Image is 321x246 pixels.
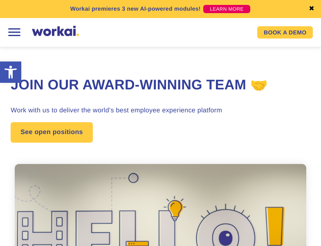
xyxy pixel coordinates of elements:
[11,106,310,116] h3: Work with us to deliver the world’s best employee experience platform
[11,76,310,95] h1: Join our award-winning team 🤝
[11,122,92,143] a: See open positions
[203,5,250,13] a: LEARN MORE
[70,5,201,13] p: Workai premieres 3 new AI-powered modules!
[257,26,313,39] a: BOOK A DEMO
[309,6,314,12] a: ✖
